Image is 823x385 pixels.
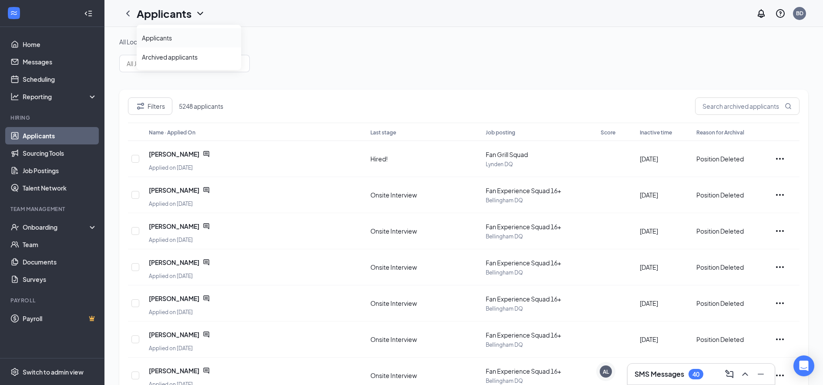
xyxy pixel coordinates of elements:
span: [PERSON_NAME] [149,366,199,375]
button: Inactive time [640,127,672,137]
div: Payroll [10,297,95,304]
p: Lynden DQ [486,161,592,168]
svg: Minimize [756,369,766,379]
svg: Ellipses [775,154,785,164]
svg: ComposeMessage [724,369,735,379]
svg: Ellipses [775,262,785,272]
a: Archived applicants [142,53,236,61]
span: Applied on [DATE] [149,201,193,207]
svg: ChevronLeft [123,8,133,19]
a: Documents [23,253,97,271]
input: All Job Postings [127,59,232,68]
span: [PERSON_NAME] [149,258,199,267]
span: Position Deleted [696,299,744,307]
button: Job posting [486,127,515,137]
svg: QuestionInfo [775,8,786,19]
div: Onsite Interview [370,191,477,199]
div: 40 [692,371,699,378]
div: Onsite Interview [370,227,477,235]
svg: ChatActive [203,151,210,157]
span: [DATE] [640,155,658,163]
svg: Ellipses [775,334,785,345]
a: Scheduling [23,70,97,88]
svg: ChevronUp [740,369,750,379]
svg: Ellipses [775,370,785,381]
svg: Ellipses [775,226,785,236]
svg: Ellipses [775,298,785,308]
p: Bellingham DQ [486,305,592,312]
a: Applicants [23,127,97,144]
span: [DATE] [640,263,658,271]
span: [DATE] [640,227,658,235]
a: Surveys [23,271,97,288]
a: Team [23,236,97,253]
span: [PERSON_NAME] [149,186,199,194]
a: Home [23,36,97,53]
svg: ChatActive [203,259,210,266]
span: Last stage [370,129,396,136]
svg: MagnifyingGlass [785,103,792,110]
svg: Collapse [84,9,93,18]
button: Filter Filters [128,97,172,115]
span: Fan Experience Squad 16+ [486,295,561,303]
svg: ChevronDown [195,8,205,19]
div: Onboarding [23,223,90,231]
svg: ChatActive [203,331,210,338]
span: Fan Experience Squad 16+ [486,259,561,267]
span: Position Deleted [696,227,744,235]
h1: Applicants [137,6,191,21]
span: Applied on [DATE] [149,309,193,315]
div: Team Management [10,205,95,213]
a: Applicants [142,33,236,42]
span: Fan Grill Squad [486,151,528,158]
span: [PERSON_NAME] [149,294,199,303]
span: [DATE] [640,191,658,199]
a: Job Postings [23,162,97,179]
p: Bellingham DQ [486,269,592,276]
svg: Settings [10,368,19,376]
button: Minimize [754,367,768,381]
p: Bellingham DQ [486,341,592,348]
div: Onsite Interview [370,299,477,308]
span: Reason for Archival [696,129,744,136]
span: Position Deleted [696,335,744,343]
span: All Locations [119,38,155,46]
div: Switch to admin view [23,368,84,376]
svg: ChatActive [203,187,210,194]
span: Applied on [DATE] [149,345,193,352]
a: Sourcing Tools [23,144,97,162]
h3: SMS Messages [635,369,684,379]
span: Position Deleted [696,155,744,163]
div: Reporting [23,92,97,101]
span: Score [601,129,615,136]
div: BD [796,10,803,17]
p: Bellingham DQ [486,233,592,240]
div: Onsite Interview [370,263,477,271]
p: Bellingham DQ [486,377,592,385]
span: Fan Experience Squad 16+ [486,187,561,194]
span: [DATE] [640,299,658,307]
svg: ChatActive [203,223,210,230]
span: Position Deleted [696,263,744,271]
svg: WorkstreamLogo [10,9,18,17]
span: [DATE] [640,335,658,343]
div: Onsite Interview [370,335,477,344]
span: Applied on [DATE] [149,164,193,171]
button: Last stage [370,127,396,137]
span: Fan Experience Squad 16+ [486,331,561,339]
span: Fan Experience Squad 16+ [486,367,561,375]
button: Score [601,127,615,137]
p: Bellingham DQ [486,197,592,204]
a: Talent Network [23,179,97,197]
span: [PERSON_NAME] [149,222,199,231]
svg: Notifications [756,8,766,19]
span: Job posting [486,129,515,136]
span: Fan Experience Squad 16+ [486,223,561,231]
div: Onsite Interview [370,371,477,380]
span: [PERSON_NAME] [149,150,199,158]
svg: ChatActive [203,295,210,302]
div: Hired! [370,154,477,163]
svg: ChatActive [203,367,210,374]
button: ChevronUp [738,367,752,381]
